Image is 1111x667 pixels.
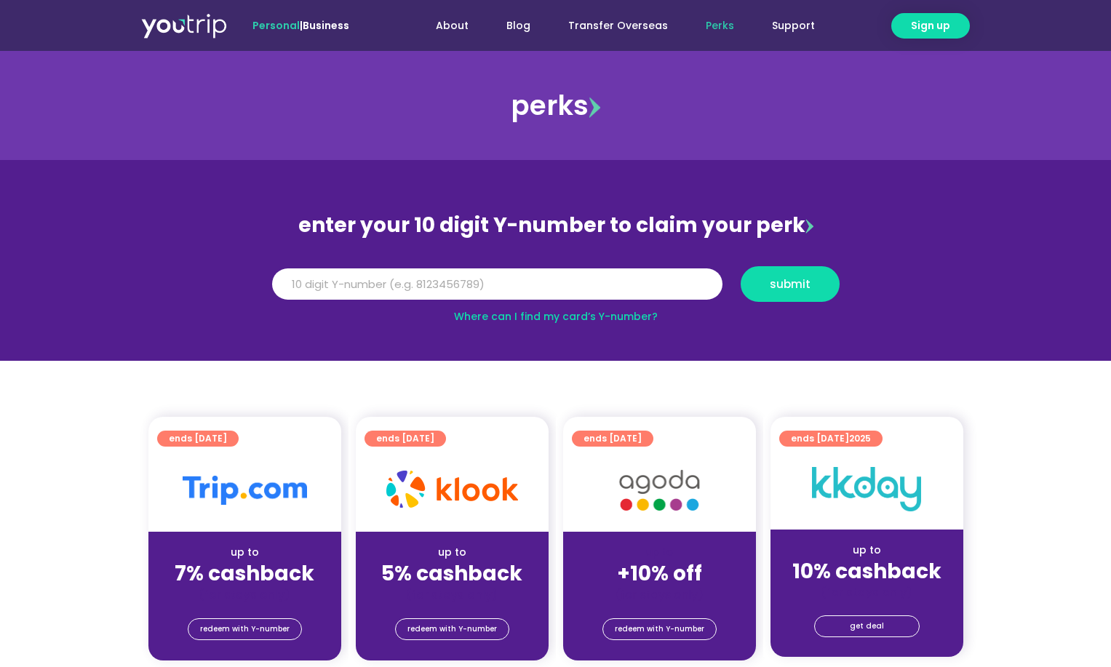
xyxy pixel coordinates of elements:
a: ends [DATE]2025 [779,431,883,447]
a: Where can I find my card’s Y-number? [454,309,658,324]
div: up to [367,545,537,560]
div: enter your 10 digit Y-number to claim your perk [265,207,847,244]
a: Support [753,12,834,39]
span: ends [DATE] [584,431,642,447]
a: Blog [487,12,549,39]
span: redeem with Y-number [615,619,704,639]
div: up to [782,543,952,558]
nav: Menu [389,12,834,39]
span: up to [646,545,673,559]
span: 2025 [849,432,871,444]
a: ends [DATE] [572,431,653,447]
div: (for stays only) [782,585,952,600]
strong: 7% cashback [175,559,314,588]
span: ends [DATE] [791,431,871,447]
a: Business [303,18,349,33]
a: Transfer Overseas [549,12,687,39]
span: Personal [252,18,300,33]
a: About [417,12,487,39]
input: 10 digit Y-number (e.g. 8123456789) [272,268,722,300]
div: (for stays only) [367,587,537,602]
div: up to [160,545,330,560]
strong: 5% cashback [381,559,522,588]
span: ends [DATE] [376,431,434,447]
button: submit [741,266,840,302]
div: (for stays only) [160,587,330,602]
span: redeem with Y-number [200,619,290,639]
span: ends [DATE] [169,431,227,447]
a: redeem with Y-number [602,618,717,640]
a: redeem with Y-number [395,618,509,640]
a: Sign up [891,13,970,39]
a: Perks [687,12,753,39]
strong: 10% cashback [792,557,941,586]
span: Sign up [911,18,950,33]
span: submit [770,279,811,289]
strong: +10% off [617,559,702,588]
span: redeem with Y-number [407,619,497,639]
a: ends [DATE] [365,431,446,447]
div: (for stays only) [575,587,744,602]
span: get deal [850,616,884,636]
a: redeem with Y-number [188,618,302,640]
a: get deal [814,615,920,637]
a: ends [DATE] [157,431,239,447]
form: Y Number [272,266,840,313]
span: | [252,18,349,33]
